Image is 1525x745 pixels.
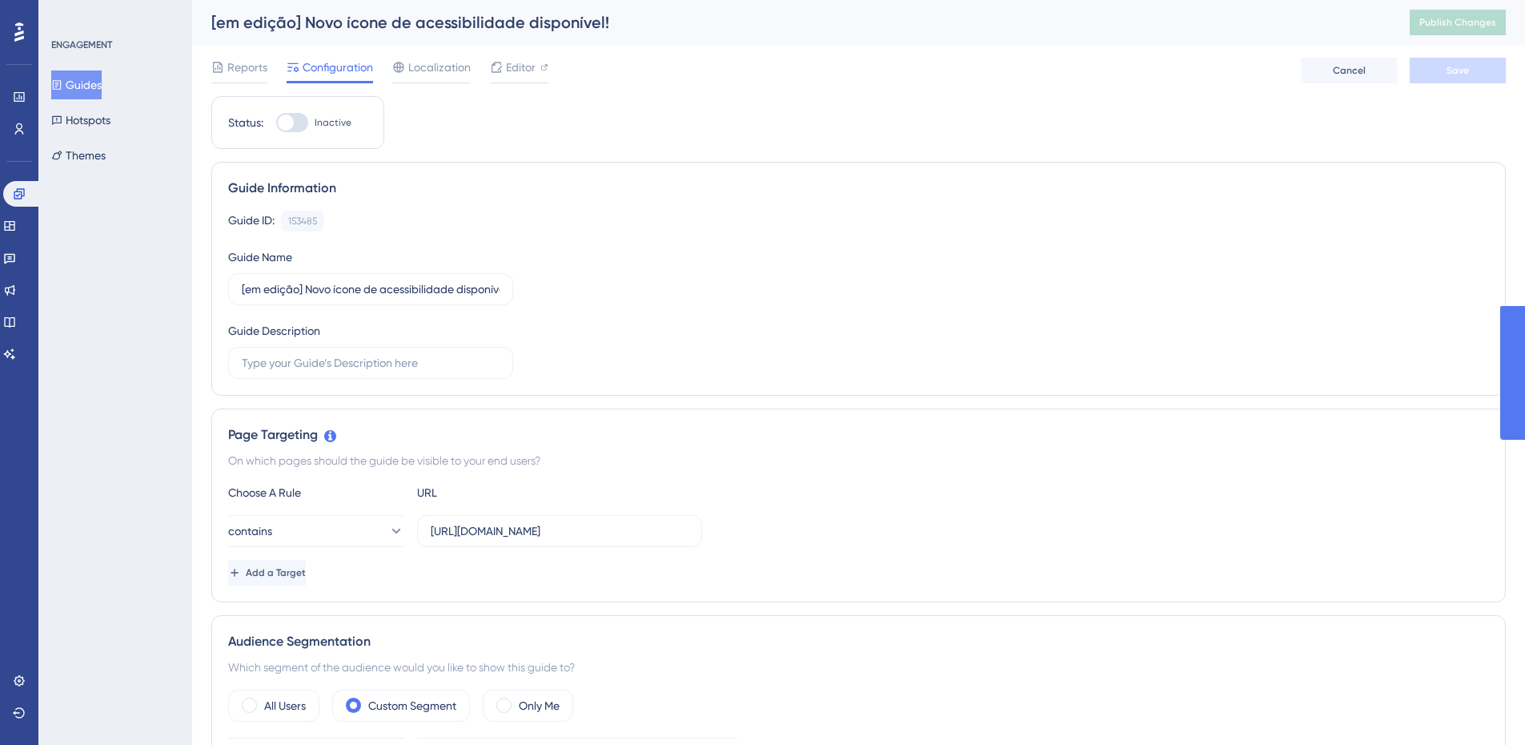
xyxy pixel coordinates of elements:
div: Page Targeting [228,425,1489,445]
span: Save [1447,64,1469,77]
div: On which pages should the guide be visible to your end users? [228,451,1489,470]
input: Type your Guide’s Name here [242,280,500,298]
button: Themes [51,141,106,170]
div: Status: [228,113,263,132]
div: [em edição] Novo ícone de acessibilidade disponível! [211,11,1370,34]
div: Guide ID: [228,211,275,232]
div: Guide Description [228,321,320,340]
button: contains [228,515,404,547]
button: Publish Changes [1410,10,1506,35]
div: Guide Name [228,248,292,267]
label: Custom Segment [368,696,456,715]
span: Configuration [303,58,373,77]
input: yourwebsite.com/path [431,522,688,540]
div: Audience Segmentation [228,632,1489,651]
label: All Users [264,696,306,715]
div: Which segment of the audience would you like to show this guide to? [228,658,1489,677]
button: Hotspots [51,106,110,135]
span: Add a Target [246,566,306,579]
span: Inactive [315,116,351,129]
span: Editor [506,58,536,77]
div: Choose A Rule [228,483,404,502]
span: Cancel [1333,64,1366,77]
span: Localization [408,58,471,77]
div: ENGAGEMENT [51,38,112,51]
button: Guides [51,70,102,99]
div: URL [417,483,593,502]
input: Type your Guide’s Description here [242,354,500,372]
iframe: UserGuiding AI Assistant Launcher [1458,682,1506,730]
span: Publish Changes [1419,16,1496,29]
span: contains [228,521,272,541]
button: Cancel [1301,58,1397,83]
div: 153485 [288,215,317,228]
label: Only Me [519,696,560,715]
button: Add a Target [228,560,306,586]
span: Reports [227,58,267,77]
button: Save [1410,58,1506,83]
div: Guide Information [228,179,1489,198]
